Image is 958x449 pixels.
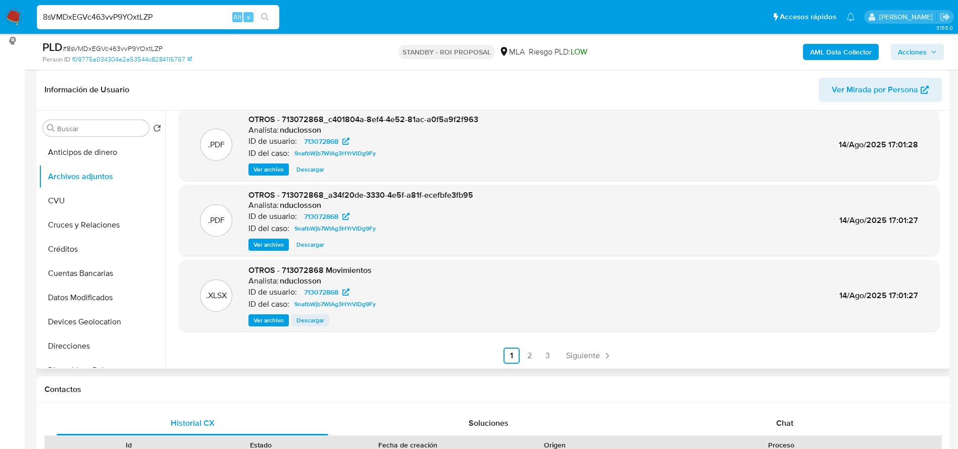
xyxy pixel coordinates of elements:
[39,261,165,286] button: Cuentas Bancarias
[398,45,495,59] p: STANDBY - ROI PROPOSAL
[44,384,942,395] h1: Contactos
[540,348,556,364] a: Ir a la página 3
[248,239,289,251] button: Ver archivo
[44,85,129,95] h1: Información de Usuario
[248,148,289,158] p: ID del caso:
[571,46,587,58] span: LOW
[294,298,376,310] span: 9oafbWjb7WIAg3HYrVIDg9Fy
[290,222,380,235] a: 9oafbWjb7WIAg3HYrVIDg9Fy
[298,210,356,222] a: 713072868
[839,290,918,301] span: 14/Ago/2025 17:01:27
[296,240,324,250] span: Descargar
[503,348,520,364] a: Ir a la página 1
[280,125,321,135] h6: nduclosson
[248,114,478,125] span: OTROS - 713072868_c401804a-8ef4-4e52-81ac-a0f5a9f2f963
[254,315,284,325] span: Ver archivo
[39,213,165,237] button: Cruces y Relaciones
[39,310,165,334] button: Devices Geolocation
[879,12,936,22] p: elaine.mcfarlane@mercadolibre.com
[248,264,372,276] span: OTROS - 713072868 Movimientos
[39,189,165,213] button: CVU
[290,147,380,159] a: 9oafbWjb7WIAg3HYrVIDg9Fy
[248,189,473,201] span: OTROS - 713072868_a34f20de-3330-4e5f-a81f-ecefbfe3fb95
[898,44,927,60] span: Acciones
[499,46,525,58] div: MLA
[39,164,165,189] button: Archivos adjuntos
[247,12,250,22] span: s
[248,287,297,297] p: ID de usuario:
[529,46,587,58] span: Riesgo PLD:
[291,314,329,326] button: Descargar
[522,348,538,364] a: Ir a la página 2
[566,352,600,360] span: Siguiente
[179,348,939,364] nav: Paginación
[248,163,289,176] button: Ver archivo
[153,124,161,135] button: Volver al orden por defecto
[39,237,165,261] button: Créditos
[233,12,241,22] span: Alt
[280,276,321,286] h6: nduclosson
[42,39,63,55] b: PLD
[304,286,338,298] span: 713072868
[248,211,297,221] p: ID de usuario:
[891,44,944,60] button: Acciones
[291,163,329,176] button: Descargar
[296,315,324,325] span: Descargar
[291,239,329,251] button: Descargar
[248,200,279,210] p: Analista:
[819,78,942,102] button: Ver Mirada por Persona
[298,286,356,298] a: 713072868
[936,24,953,32] span: 3.155.0
[63,43,163,53] span: # 8sVMDxEGVc463vvP9YOxtLZP
[304,210,338,222] span: 713072868
[296,164,324,175] span: Descargar
[839,139,918,150] span: 14/Ago/2025 17:01:28
[255,10,275,24] button: search-icon
[39,358,165,382] button: Dispositivos Point
[803,44,879,60] button: AML Data Collector
[294,222,376,235] span: 9oafbWjb7WIAg3HYrVIDg9Fy
[839,214,918,226] span: 14/Ago/2025 17:01:27
[39,334,165,358] button: Direcciones
[298,135,356,147] a: 713072868
[248,299,289,309] p: ID del caso:
[304,135,338,147] span: 713072868
[248,136,297,146] p: ID de usuario:
[248,276,279,286] p: Analista:
[37,11,279,24] input: Buscar usuario o caso...
[780,12,836,22] span: Accesos rápidos
[39,286,165,310] button: Datos Modificados
[39,140,165,164] button: Anticipos de dinero
[248,125,279,135] p: Analista:
[254,240,284,250] span: Ver archivo
[171,417,215,429] span: Historial CX
[72,55,192,64] a: f09775a034304e2a53544c8284116767
[776,417,793,429] span: Chat
[206,290,227,301] p: .XLSX
[47,124,55,132] button: Buscar
[42,55,70,64] b: Person ID
[248,314,289,326] button: Ver archivo
[846,13,855,21] a: Notificaciones
[294,147,376,159] span: 9oafbWjb7WIAg3HYrVIDg9Fy
[248,223,289,234] p: ID del caso:
[290,298,380,310] a: 9oafbWjb7WIAg3HYrVIDg9Fy
[57,124,145,133] input: Buscar
[832,78,918,102] span: Ver Mirada por Persona
[208,139,225,150] p: .PDF
[562,348,616,364] a: Siguiente
[810,44,872,60] b: AML Data Collector
[208,215,225,226] p: .PDF
[469,417,509,429] span: Soluciones
[280,200,321,210] h6: nduclosson
[254,164,284,175] span: Ver archivo
[940,12,950,22] a: Salir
